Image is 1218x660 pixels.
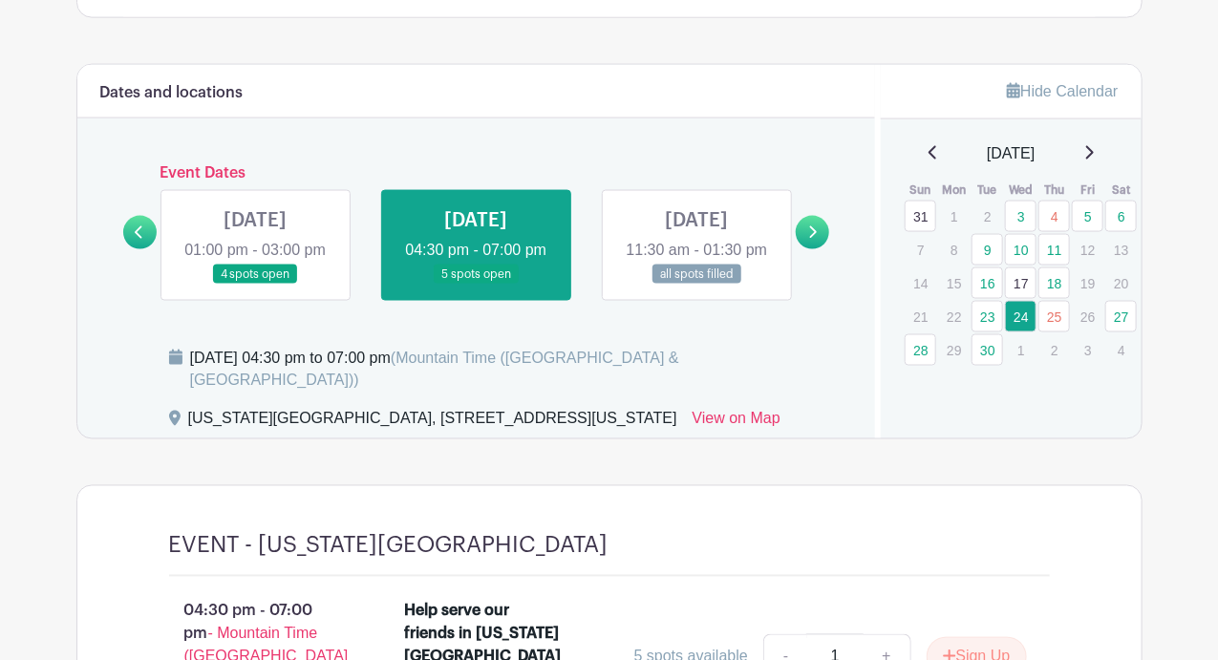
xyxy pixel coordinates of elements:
a: 16 [972,267,1003,299]
p: 12 [1072,235,1103,265]
p: 26 [1072,302,1103,331]
th: Thu [1037,181,1071,200]
p: 14 [905,268,936,298]
p: 1 [938,202,970,231]
p: 19 [1072,268,1103,298]
p: 20 [1105,268,1137,298]
p: 3 [1072,335,1103,365]
th: Sun [904,181,937,200]
div: [DATE] 04:30 pm to 07:00 pm [190,347,853,393]
h6: Event Dates [157,164,797,182]
p: 21 [905,302,936,331]
span: [DATE] [987,142,1035,165]
th: Sat [1104,181,1138,200]
a: 25 [1038,301,1070,332]
a: 18 [1038,267,1070,299]
a: 10 [1005,234,1036,266]
p: 29 [938,335,970,365]
a: 28 [905,334,936,366]
p: 13 [1105,235,1137,265]
div: [US_STATE][GEOGRAPHIC_DATA], [STREET_ADDRESS][US_STATE] [188,408,677,438]
p: 8 [938,235,970,265]
a: 5 [1072,201,1103,232]
a: 30 [972,334,1003,366]
a: 3 [1005,201,1036,232]
a: 24 [1005,301,1036,332]
h4: EVENT - [US_STATE][GEOGRAPHIC_DATA] [169,532,609,560]
p: 4 [1105,335,1137,365]
a: 6 [1105,201,1137,232]
a: View on Map [693,408,780,438]
a: 11 [1038,234,1070,266]
span: (Mountain Time ([GEOGRAPHIC_DATA] & [GEOGRAPHIC_DATA])) [190,350,679,389]
a: Hide Calendar [1007,83,1118,99]
p: 15 [938,268,970,298]
p: 22 [938,302,970,331]
p: 2 [1038,335,1070,365]
th: Mon [937,181,971,200]
th: Fri [1071,181,1104,200]
a: 9 [972,234,1003,266]
th: Tue [971,181,1004,200]
p: 1 [1005,335,1036,365]
a: 27 [1105,301,1137,332]
a: 23 [972,301,1003,332]
a: 17 [1005,267,1036,299]
th: Wed [1004,181,1037,200]
p: 7 [905,235,936,265]
a: 4 [1038,201,1070,232]
h6: Dates and locations [100,84,244,102]
p: 2 [972,202,1003,231]
a: 31 [905,201,936,232]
